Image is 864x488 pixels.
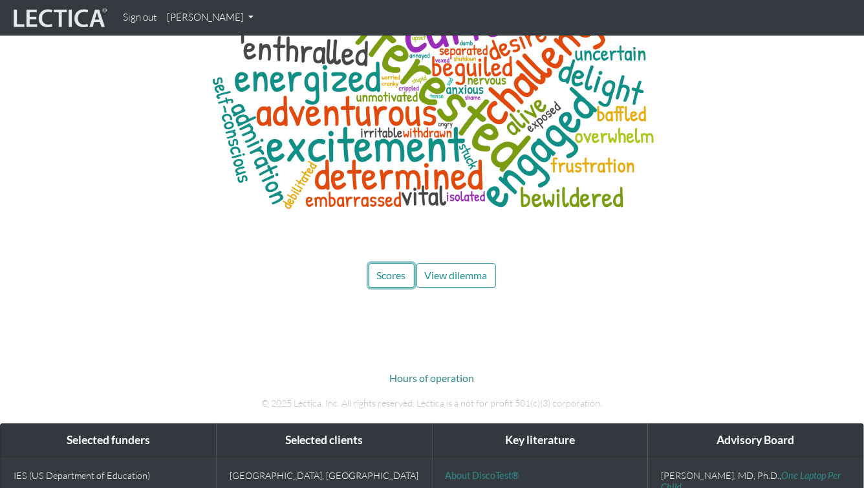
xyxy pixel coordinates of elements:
span: Scores [377,269,406,281]
a: Hours of operation [390,372,475,384]
p: © 2025 Lectica, Inc. All rights reserved. Lectica is a not for profit 501(c)(3) corporation. [73,396,791,410]
div: Selected clients [217,424,432,457]
p: [GEOGRAPHIC_DATA], [GEOGRAPHIC_DATA] [230,470,419,481]
button: Scores [369,263,415,288]
img: lecticalive [10,6,107,30]
div: Selected funders [1,424,216,457]
a: [PERSON_NAME] [162,5,259,30]
div: Advisory Board [648,424,863,457]
p: IES (US Department of Education) [14,470,203,481]
button: View dilemma [416,263,496,288]
span: View dilemma [425,269,488,281]
div: Key literature [433,424,648,457]
a: Sign out [118,5,162,30]
a: About DiscoTest® [446,470,519,481]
